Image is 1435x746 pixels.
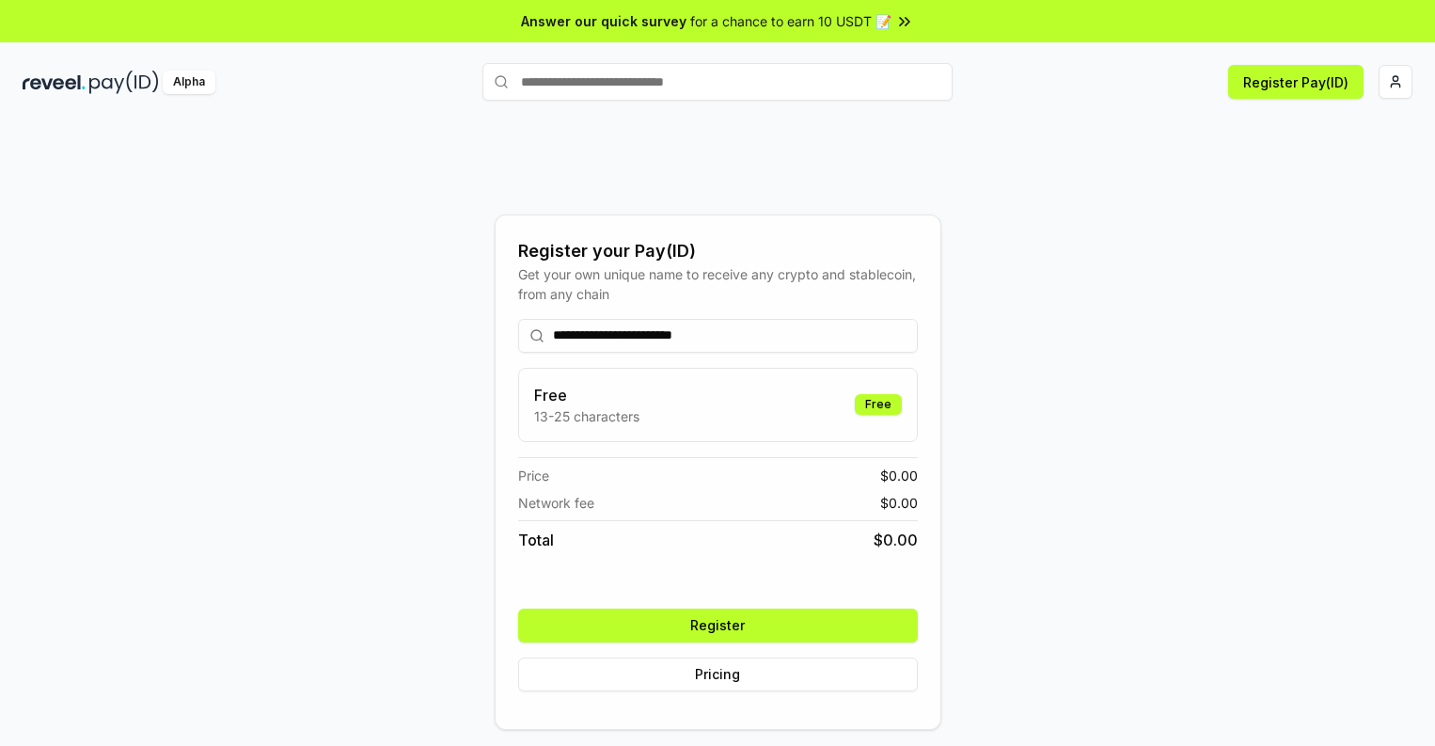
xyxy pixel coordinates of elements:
[690,11,891,31] span: for a chance to earn 10 USDT 📝
[880,466,918,485] span: $ 0.00
[521,11,686,31] span: Answer our quick survey
[163,71,215,94] div: Alpha
[534,406,639,426] p: 13-25 characters
[1228,65,1364,99] button: Register Pay(ID)
[874,529,918,551] span: $ 0.00
[518,658,918,691] button: Pricing
[23,71,86,94] img: reveel_dark
[880,493,918,513] span: $ 0.00
[518,466,549,485] span: Price
[518,529,554,551] span: Total
[855,394,902,415] div: Free
[518,609,918,643] button: Register
[534,384,639,406] h3: Free
[518,264,918,304] div: Get your own unique name to receive any crypto and stablecoin, from any chain
[89,71,159,94] img: pay_id
[518,238,918,264] div: Register your Pay(ID)
[518,493,594,513] span: Network fee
